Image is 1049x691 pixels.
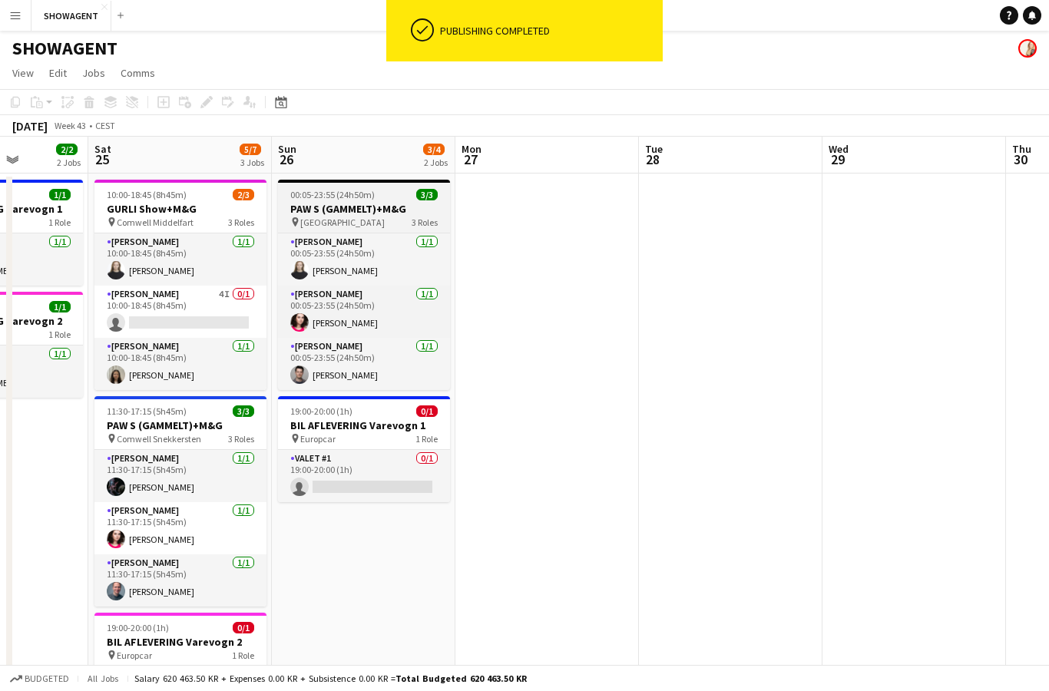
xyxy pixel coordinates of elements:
span: 11:30-17:15 (5h45m) [107,405,187,417]
h3: PAW S (GAMMELT)+M&G [94,418,266,432]
span: Budgeted [25,673,69,684]
span: Edit [49,66,67,80]
app-card-role: [PERSON_NAME]1/100:05-23:55 (24h50m)[PERSON_NAME] [278,338,450,390]
span: 10:00-18:45 (8h45m) [107,189,187,200]
span: 1/1 [49,189,71,200]
app-card-role: [PERSON_NAME]1/110:00-18:45 (8h45m)[PERSON_NAME] [94,338,266,390]
span: Jobs [82,66,105,80]
a: Jobs [76,63,111,83]
span: 0/1 [416,405,438,417]
span: Thu [1012,142,1031,156]
span: Sun [278,142,296,156]
a: Comms [114,63,161,83]
span: 1 Role [48,217,71,228]
span: Europcar [117,650,152,661]
app-card-role: [PERSON_NAME]1/111:30-17:15 (5h45m)[PERSON_NAME] [94,502,266,554]
button: Budgeted [8,670,71,687]
app-card-role: [PERSON_NAME]1/110:00-18:45 (8h45m)[PERSON_NAME] [94,233,266,286]
app-card-role: [PERSON_NAME]1/111:30-17:15 (5h45m)[PERSON_NAME] [94,450,266,502]
div: 3 Jobs [240,157,264,168]
div: Salary 620 463.50 KR + Expenses 0.00 KR + Subsistence 0.00 KR = [134,673,527,684]
h3: GURLI Show+M&G [94,202,266,216]
span: 26 [276,150,296,168]
app-card-role: [PERSON_NAME]1/100:05-23:55 (24h50m)[PERSON_NAME] [278,233,450,286]
span: 3/3 [416,189,438,200]
button: SHOWAGENT [31,1,111,31]
div: [DATE] [12,118,48,134]
span: [GEOGRAPHIC_DATA] [300,217,385,228]
span: 3 Roles [412,217,438,228]
span: 0/1 [233,622,254,633]
span: 00:05-23:55 (24h50m) [290,189,375,200]
span: 1 Role [48,329,71,340]
div: 2 Jobs [57,157,81,168]
h3: PAW S (GAMMELT)+M&G [278,202,450,216]
span: 1/1 [49,301,71,312]
app-job-card: 19:00-20:00 (1h)0/1BIL AFLEVERING Varevogn 1 Europcar1 RoleValet #10/119:00-20:00 (1h) [278,396,450,502]
span: View [12,66,34,80]
span: 27 [459,150,481,168]
app-card-role: Valet #10/119:00-20:00 (1h) [278,450,450,502]
a: View [6,63,40,83]
span: 3 Roles [228,433,254,445]
h3: BIL AFLEVERING Varevogn 2 [94,635,266,649]
span: 1 Role [415,433,438,445]
span: Mon [462,142,481,156]
span: 3/4 [423,144,445,155]
span: All jobs [84,673,121,684]
div: 2 Jobs [424,157,448,168]
h1: SHOWAGENT [12,37,117,60]
span: 5/7 [240,144,261,155]
span: Europcar [300,433,336,445]
span: 3 Roles [228,217,254,228]
app-job-card: 11:30-17:15 (5h45m)3/3PAW S (GAMMELT)+M&G Comwell Snekkersten3 Roles[PERSON_NAME]1/111:30-17:15 (... [94,396,266,607]
span: 1 Role [232,650,254,661]
app-job-card: 10:00-18:45 (8h45m)2/3GURLI Show+M&G Comwell Middelfart3 Roles[PERSON_NAME]1/110:00-18:45 (8h45m)... [94,180,266,390]
span: 30 [1010,150,1031,168]
span: Total Budgeted 620 463.50 KR [395,673,527,684]
app-job-card: 00:05-23:55 (24h50m)3/3PAW S (GAMMELT)+M&G [GEOGRAPHIC_DATA]3 Roles[PERSON_NAME]1/100:05-23:55 (2... [278,180,450,390]
span: 19:00-20:00 (1h) [107,622,169,633]
app-user-avatar: Carolina Lybeck-Nørgaard [1018,39,1037,58]
app-card-role: [PERSON_NAME]1/100:05-23:55 (24h50m)[PERSON_NAME] [278,286,450,338]
div: CEST [95,120,115,131]
span: Sat [94,142,111,156]
span: 19:00-20:00 (1h) [290,405,352,417]
app-card-role: [PERSON_NAME]1/111:30-17:15 (5h45m)[PERSON_NAME] [94,554,266,607]
span: Tue [645,142,663,156]
span: 29 [826,150,849,168]
div: Publishing completed [440,24,657,38]
app-card-role: [PERSON_NAME]4I0/110:00-18:45 (8h45m) [94,286,266,338]
span: Comwell Middelfart [117,217,194,228]
span: Week 43 [51,120,89,131]
span: 3/3 [233,405,254,417]
span: 28 [643,150,663,168]
span: Wed [829,142,849,156]
span: 2/2 [56,144,78,155]
span: 25 [92,150,111,168]
span: Comms [121,66,155,80]
h3: BIL AFLEVERING Varevogn 1 [278,418,450,432]
span: 2/3 [233,189,254,200]
span: Comwell Snekkersten [117,433,201,445]
a: Edit [43,63,73,83]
